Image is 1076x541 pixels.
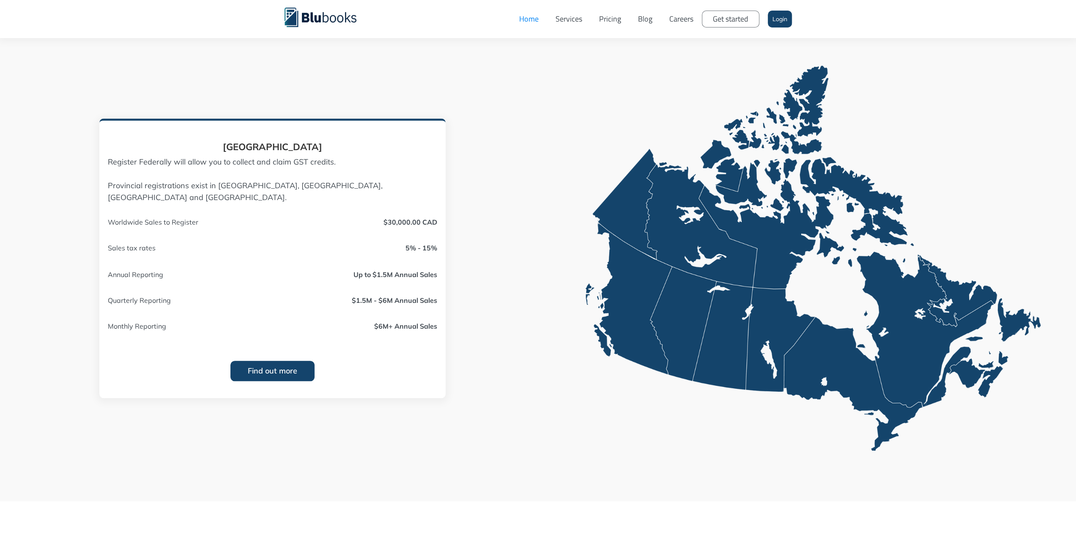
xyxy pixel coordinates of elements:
a: Find out more [230,361,315,381]
a: Blog [630,6,661,32]
p: Register Federally will allow you to collect and claim GST credits. Provincial registrations exis... [108,156,437,203]
div: $30,000.00 CAD [383,216,437,227]
a: home [285,6,369,27]
a: Services [547,6,591,32]
div: Monthly Reporting [108,320,290,331]
a: Home [511,6,547,32]
strong: [GEOGRAPHIC_DATA] [223,141,322,153]
div: $1.5M - $6M Annual Sales [352,294,437,305]
a: Careers [661,6,702,32]
a: Login [768,11,792,27]
div: Worldwide Sales to Register [108,216,290,227]
a: Pricing [591,6,630,32]
div: Annual Reporting [108,269,290,280]
div: Up to $1.5M Annual Sales [353,269,437,280]
div: Quarterly Reporting [108,294,290,305]
a: Get started [702,11,759,27]
div: 5% - 15% [405,242,437,254]
div: Sales tax rates [108,242,290,254]
div: $6M+ Annual Sales [374,320,437,331]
